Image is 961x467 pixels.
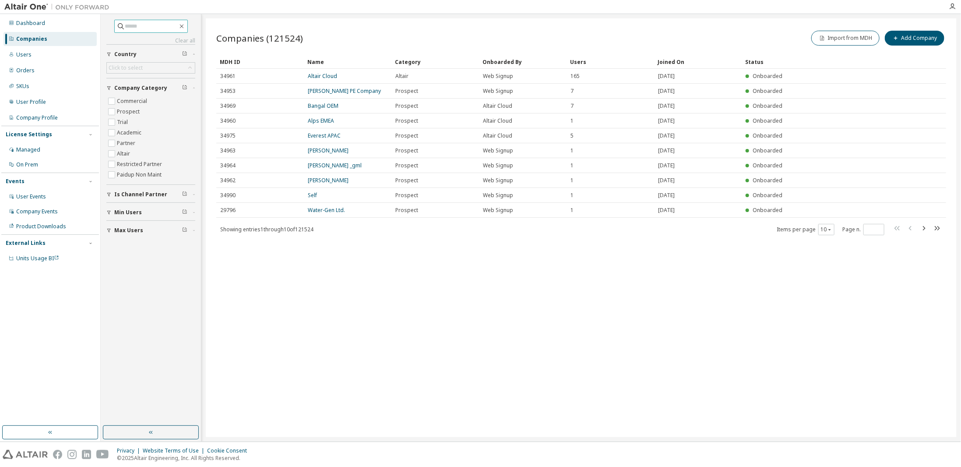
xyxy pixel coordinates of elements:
span: [DATE] [658,162,675,169]
span: Clear filter [182,191,187,198]
a: [PERSON_NAME] [308,177,348,184]
img: altair_logo.svg [3,450,48,459]
button: Is Channel Partner [106,185,195,204]
span: 34963 [220,147,236,154]
span: Prospect [395,177,418,184]
a: [PERSON_NAME] _gml [308,162,362,169]
a: Water-Gen Ltd. [308,206,345,214]
span: [DATE] [658,88,675,95]
span: Web Signup [483,88,513,95]
span: Items per page [777,224,834,235]
span: Prospect [395,162,418,169]
button: Import from MDH [811,31,880,46]
img: Altair One [4,3,114,11]
label: Restricted Partner [117,159,164,170]
span: Clear filter [182,227,187,234]
div: Users [570,55,651,69]
span: Clear filter [182,51,187,58]
label: Paidup Non Maint [117,170,163,180]
span: Onboarded [753,132,783,139]
span: Altair Cloud [483,103,512,110]
span: Onboarded [753,162,783,169]
span: 29796 [220,207,236,214]
span: [DATE] [658,73,675,80]
span: Prospect [395,132,418,139]
div: SKUs [16,83,29,90]
span: [DATE] [658,177,675,184]
span: Onboarded [753,87,783,95]
span: Country [114,51,137,58]
span: 1 [570,117,574,124]
div: Website Terms of Use [143,447,207,454]
span: Onboarded [753,177,783,184]
span: Prospect [395,192,418,199]
span: Prospect [395,88,418,95]
span: Showing entries 1 through 10 of 121524 [220,226,313,233]
span: Min Users [114,209,142,216]
a: [PERSON_NAME] PE Company [308,87,381,95]
div: External Links [6,240,46,247]
span: Onboarded [753,147,783,154]
a: Self [308,191,317,199]
span: 34961 [220,73,236,80]
div: User Profile [16,99,46,106]
span: [DATE] [658,132,675,139]
span: 34990 [220,192,236,199]
div: Orders [16,67,35,74]
span: Companies (121524) [216,32,303,44]
button: Min Users [106,203,195,222]
span: 34975 [220,132,236,139]
div: Managed [16,146,40,153]
a: Bangal OEM [308,102,338,110]
span: 5 [570,132,574,139]
span: Altair [395,73,408,80]
p: © 2025 Altair Engineering, Inc. All Rights Reserved. [117,454,252,462]
span: Web Signup [483,162,513,169]
div: Companies [16,35,47,42]
span: Prospect [395,103,418,110]
span: Page n. [842,224,884,235]
span: 1 [570,177,574,184]
img: facebook.svg [53,450,62,459]
img: instagram.svg [67,450,77,459]
span: [DATE] [658,103,675,110]
span: Altair Cloud [483,117,512,124]
span: 1 [570,192,574,199]
button: Country [106,45,195,64]
span: Web Signup [483,207,513,214]
span: [DATE] [658,117,675,124]
div: Privacy [117,447,143,454]
div: Product Downloads [16,223,66,230]
span: Web Signup [483,147,513,154]
span: Onboarded [753,117,783,124]
span: Onboarded [753,72,783,80]
a: Alps EMEA [308,117,334,124]
button: Max Users [106,221,195,240]
span: 165 [570,73,580,80]
button: 10 [820,226,832,233]
button: Company Category [106,78,195,98]
label: Trial [117,117,130,127]
span: Prospect [395,147,418,154]
div: Click to select [107,63,195,73]
span: 1 [570,207,574,214]
span: Units Usage BI [16,255,59,262]
span: Prospect [395,117,418,124]
label: Altair [117,149,132,159]
button: Add Company [885,31,944,46]
span: 34964 [220,162,236,169]
span: [DATE] [658,207,675,214]
div: Company Events [16,208,58,215]
div: License Settings [6,131,52,138]
span: Onboarded [753,206,783,214]
div: On Prem [16,161,38,168]
span: 34969 [220,103,236,110]
div: Onboarded By [482,55,563,69]
span: Web Signup [483,73,513,80]
span: [DATE] [658,147,675,154]
span: Prospect [395,207,418,214]
span: Company Category [114,85,167,92]
a: Everest APAC [308,132,341,139]
div: Category [395,55,475,69]
div: Name [307,55,388,69]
